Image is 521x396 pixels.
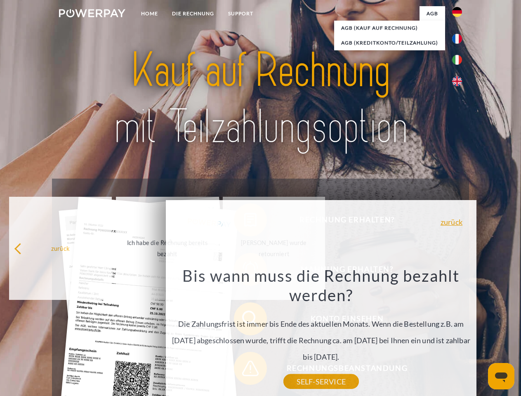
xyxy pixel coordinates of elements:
[452,34,462,44] img: fr
[441,218,462,226] a: zurück
[283,374,359,389] a: SELF-SERVICE
[134,6,165,21] a: Home
[334,35,445,50] a: AGB (Kreditkonto/Teilzahlung)
[121,237,214,259] div: Ich habe die Rechnung bereits bezahlt
[14,243,107,254] div: zurück
[452,76,462,86] img: en
[170,266,471,305] h3: Bis wann muss die Rechnung bezahlt werden?
[452,55,462,65] img: it
[59,9,125,17] img: logo-powerpay-white.svg
[452,7,462,17] img: de
[79,40,442,158] img: title-powerpay_de.svg
[221,6,260,21] a: SUPPORT
[488,363,514,389] iframe: Schaltfläche zum Öffnen des Messaging-Fensters
[334,21,445,35] a: AGB (Kauf auf Rechnung)
[165,6,221,21] a: DIE RECHNUNG
[420,6,445,21] a: agb
[170,266,471,382] div: Die Zahlungsfrist ist immer bis Ende des aktuellen Monats. Wenn die Bestellung z.B. am [DATE] abg...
